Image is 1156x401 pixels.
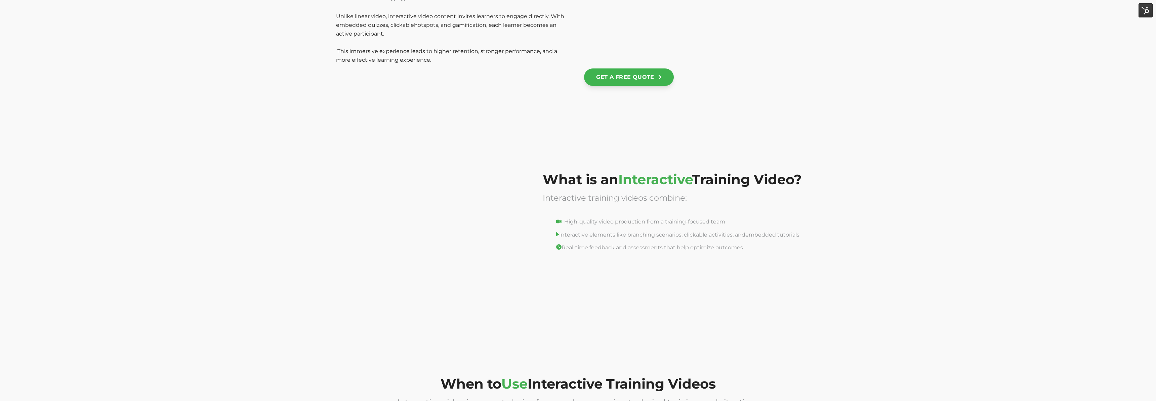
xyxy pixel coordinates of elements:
[501,375,528,392] span: Use
[1139,3,1153,17] img: HubSpot Tools Menu Toggle
[336,22,556,37] span: hotspots, and gamification, each learner becomes an active participant.
[556,232,745,238] span: Interactive elements like branching scenarios, clickable activities, and
[336,13,564,28] span: Unlike linear video, interactive video content invites learners to engage directly. With embedded...
[618,171,692,188] span: Interactive
[543,171,802,188] span: What is an Training Video?
[336,48,557,63] span: This immersive experience leads to higher retention, stronger performance, and a more effective l...
[556,244,743,251] span: Real-time feedback and assessments that help optimize outcomes
[543,193,687,203] span: Interactive training videos combine:
[584,68,673,86] a: GET A FREE QUOTE
[319,172,530,290] iframe: ArcBest Freight Load Quality
[564,218,725,225] span: High-quality video production from a training-focused team
[441,375,716,392] span: When to Interactive Training Videos
[745,232,799,238] span: embedded tutorials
